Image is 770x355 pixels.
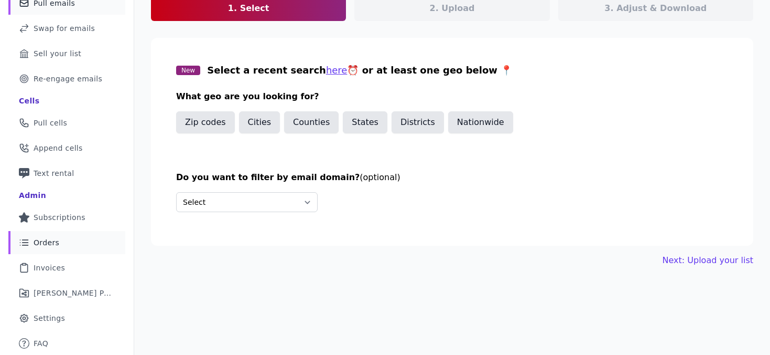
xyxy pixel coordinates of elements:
[176,66,200,75] span: New
[8,307,125,330] a: Settings
[34,263,65,273] span: Invoices
[8,17,125,40] a: Swap for emails
[8,162,125,185] a: Text rental
[228,2,269,15] p: 1. Select
[34,288,113,298] span: [PERSON_NAME] Performance
[34,338,48,349] span: FAQ
[34,313,65,323] span: Settings
[8,111,125,134] a: Pull cells
[239,111,280,133] button: Cities
[8,231,125,254] a: Orders
[19,190,46,201] div: Admin
[176,111,235,133] button: Zip codes
[8,281,125,305] a: [PERSON_NAME] Performance
[19,96,39,106] div: Cells
[8,42,125,65] a: Sell your list
[8,256,125,279] a: Invoices
[8,206,125,229] a: Subscriptions
[448,111,513,133] button: Nationwide
[360,172,400,182] span: (optional)
[8,67,125,90] a: Re-engage emails
[34,118,67,128] span: Pull cells
[34,212,85,223] span: Subscriptions
[326,63,348,78] button: here
[343,111,387,133] button: States
[604,2,707,15] p: 3. Adjust & Download
[207,65,512,76] span: Select a recent search ⏰ or at least one geo below 📍
[176,90,728,103] h3: What geo are you looking for?
[663,254,753,267] button: Next: Upload your list
[8,332,125,355] a: FAQ
[34,23,95,34] span: Swap for emails
[34,48,81,59] span: Sell your list
[430,2,475,15] p: 2. Upload
[34,237,59,248] span: Orders
[8,137,125,160] a: Append cells
[34,74,102,84] span: Re-engage emails
[284,111,339,133] button: Counties
[34,168,74,179] span: Text rental
[34,143,83,153] span: Append cells
[392,111,444,133] button: Districts
[176,172,360,182] span: Do you want to filter by email domain?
